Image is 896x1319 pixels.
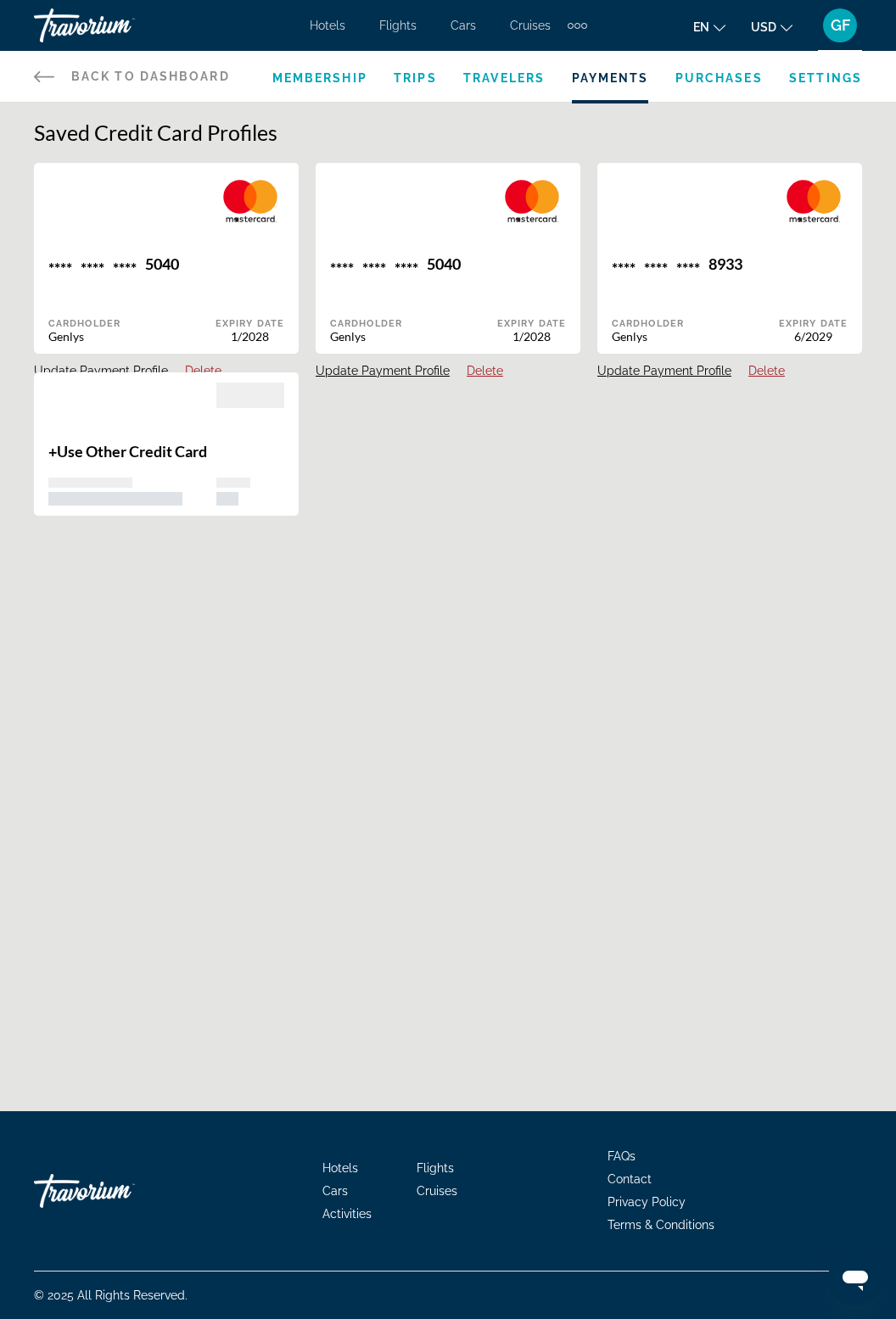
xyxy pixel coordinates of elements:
[34,372,299,517] button: +Use Other Credit Card
[463,71,545,85] a: Travelers
[34,3,204,48] a: Travorium
[185,363,221,378] button: Delete
[322,1184,348,1198] a: Cars
[467,363,503,378] button: Delete
[608,1149,636,1163] a: FAQs
[71,70,230,83] span: Back to Dashboard
[751,14,792,39] button: Change currency
[451,19,476,32] a: Cars
[608,1195,686,1209] a: Privacy Policy
[789,71,862,85] a: Settings
[427,254,461,277] div: 5040
[330,318,497,329] div: Cardholder
[708,254,742,277] div: 8933
[310,19,345,32] a: Hotels
[57,442,207,461] span: Use Other Credit Card
[568,12,587,39] button: Extra navigation items
[828,1251,882,1305] iframe: Button to launch messaging window
[34,1165,204,1216] a: Travorium
[48,442,216,461] p: +
[34,363,168,378] button: Update Payment Profile
[608,1218,714,1232] a: Terms & Conditions
[316,363,450,378] button: Update Payment Profile
[597,363,731,378] button: Update Payment Profile
[751,20,776,34] span: USD
[608,1172,652,1186] a: Contact
[34,120,862,145] h1: Saved Credit Card Profiles
[779,329,848,344] div: 6/2029
[497,329,566,344] div: 1/2028
[612,329,779,344] div: Genlys
[497,318,566,329] div: Expiry Date
[216,329,284,344] div: 1/2028
[145,254,179,277] div: 5040
[322,1161,358,1175] a: Hotels
[34,51,230,102] a: Back to Dashboard
[379,19,417,32] a: Flights
[216,173,284,229] img: MAST.svg
[572,71,649,85] a: Payments
[417,1161,454,1175] a: Flights
[510,19,551,32] a: Cruises
[272,71,367,85] a: Membership
[216,318,284,329] div: Expiry Date
[498,173,566,229] img: MAST.svg
[675,71,763,85] a: Purchases
[693,20,709,34] span: en
[417,1184,457,1198] a: Cruises
[330,329,497,344] div: Genlys
[779,318,848,329] div: Expiry Date
[48,329,216,344] div: Genlys
[831,17,850,34] span: GF
[780,173,848,229] img: MAST.svg
[693,14,725,39] button: Change language
[818,8,862,43] button: User Menu
[394,71,437,85] a: Trips
[48,318,216,329] div: Cardholder
[322,1207,372,1221] a: Activities
[748,363,785,378] button: Delete
[612,318,779,329] div: Cardholder
[34,1288,188,1302] span: © 2025 All Rights Reserved.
